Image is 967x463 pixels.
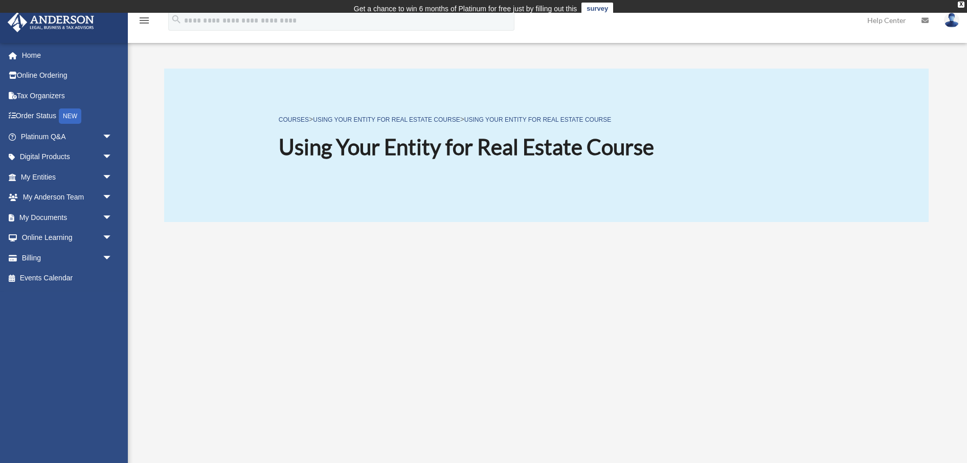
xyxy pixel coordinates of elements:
div: NEW [59,108,81,124]
a: Digital Productsarrow_drop_down [7,147,128,167]
span: arrow_drop_down [102,207,123,228]
a: Online Ordering [7,65,128,86]
a: COURSES [279,116,309,123]
a: Using Your Entity for Real Estate Course [464,116,611,123]
span: arrow_drop_down [102,126,123,147]
p: > > [279,113,654,126]
span: arrow_drop_down [102,248,123,269]
a: Billingarrow_drop_down [7,248,128,268]
a: My Entitiesarrow_drop_down [7,167,128,187]
div: close [958,2,964,8]
a: Tax Organizers [7,85,128,106]
a: Home [7,45,128,65]
img: Anderson Advisors Platinum Portal [5,12,97,32]
a: Using Your Entity for Real Estate Course [313,116,460,123]
span: arrow_drop_down [102,187,123,208]
i: search [171,14,182,25]
a: Online Learningarrow_drop_down [7,228,128,248]
div: Get a chance to win 6 months of Platinum for free just by filling out this [354,3,577,15]
a: Order StatusNEW [7,106,128,127]
a: menu [138,18,150,27]
a: My Documentsarrow_drop_down [7,207,128,228]
img: User Pic [944,13,959,28]
a: Events Calendar [7,268,128,289]
i: menu [138,14,150,27]
a: My Anderson Teamarrow_drop_down [7,187,128,208]
a: Platinum Q&Aarrow_drop_down [7,126,128,147]
a: survey [581,3,613,15]
h1: Using Your Entity for Real Estate Course [279,132,654,162]
span: arrow_drop_down [102,147,123,168]
span: arrow_drop_down [102,167,123,188]
span: arrow_drop_down [102,228,123,249]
